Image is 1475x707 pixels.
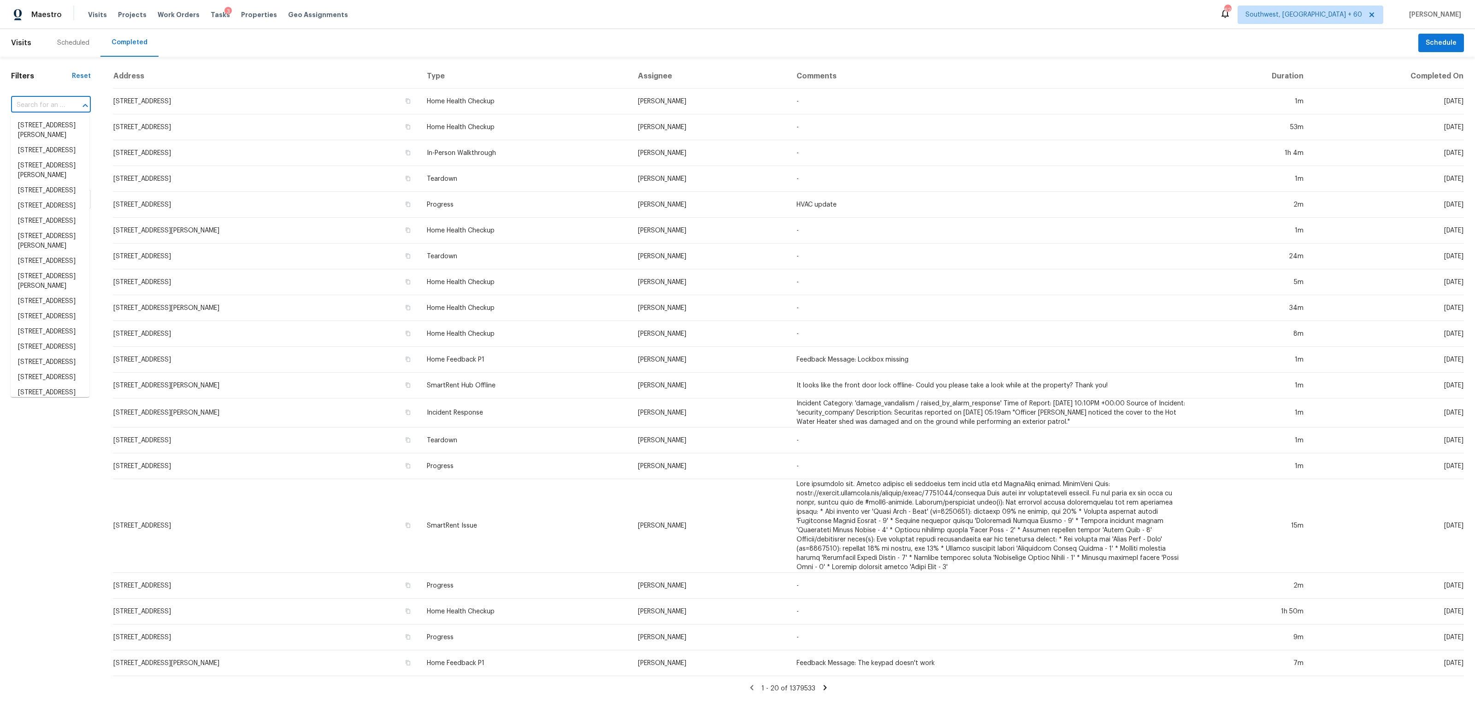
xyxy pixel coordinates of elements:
td: [STREET_ADDRESS] [113,428,419,453]
td: [STREET_ADDRESS] [113,114,419,140]
span: 1 - 20 of 1379533 [761,685,815,692]
td: [STREET_ADDRESS] [113,573,419,599]
td: [STREET_ADDRESS] [113,479,419,573]
div: 627 [1224,6,1231,15]
th: Assignee [631,64,789,89]
td: 1m [1194,453,1311,479]
td: [STREET_ADDRESS] [113,347,419,373]
td: [DATE] [1311,373,1464,398]
td: Incident Category: 'damage_vandalism / raised_by_alarm_response' Time of Report: [DATE] 10:10PM +... [789,398,1194,428]
td: Teardown [419,166,630,192]
td: 53m [1194,114,1311,140]
button: Copy Address [404,97,412,105]
td: Teardown [419,244,630,269]
th: Address [113,64,419,89]
td: 1m [1194,347,1311,373]
td: Home Health Checkup [419,269,630,295]
div: Scheduled [57,38,89,48]
td: [DATE] [1311,244,1464,269]
td: 1m [1194,166,1311,192]
td: Home Health Checkup [419,599,630,624]
td: Home Feedback P1 [419,347,630,373]
td: [DATE] [1311,192,1464,218]
td: It looks like the front door lock offline- Could you please take a look while at the property? Th... [789,373,1194,398]
button: Copy Address [404,462,412,470]
td: [STREET_ADDRESS][PERSON_NAME] [113,218,419,244]
td: HVAC update [789,192,1194,218]
button: Copy Address [404,607,412,615]
li: [STREET_ADDRESS] [11,309,89,324]
td: [DATE] [1311,573,1464,599]
th: Duration [1194,64,1311,89]
li: [STREET_ADDRESS] [11,355,89,370]
button: Copy Address [404,408,412,416]
td: [DATE] [1311,114,1464,140]
td: [STREET_ADDRESS] [113,192,419,218]
li: [STREET_ADDRESS] [11,254,89,269]
td: - [789,218,1194,244]
td: [STREET_ADDRESS] [113,140,419,166]
li: [STREET_ADDRESS][PERSON_NAME] [11,269,89,294]
td: [PERSON_NAME] [631,192,789,218]
span: Maestro [31,10,62,19]
button: Copy Address [404,123,412,131]
td: Progress [419,192,630,218]
button: Schedule [1418,34,1464,53]
td: [PERSON_NAME] [631,599,789,624]
span: Geo Assignments [288,10,348,19]
li: [STREET_ADDRESS] [11,370,89,385]
span: Visits [88,10,107,19]
button: Copy Address [404,381,412,389]
span: Work Orders [158,10,200,19]
td: [STREET_ADDRESS][PERSON_NAME] [113,398,419,428]
td: 1m [1194,428,1311,453]
td: [PERSON_NAME] [631,573,789,599]
td: Home Feedback P1 [419,650,630,676]
td: Teardown [419,428,630,453]
td: SmartRent Hub Offline [419,373,630,398]
td: [PERSON_NAME] [631,321,789,347]
td: 2m [1194,573,1311,599]
td: - [789,114,1194,140]
span: Schedule [1426,37,1457,49]
td: - [789,295,1194,321]
td: Progress [419,453,630,479]
td: Feedback Message: Lockbox missing [789,347,1194,373]
td: Home Health Checkup [419,321,630,347]
td: Progress [419,573,630,599]
td: [DATE] [1311,166,1464,192]
td: [STREET_ADDRESS] [113,453,419,479]
li: [STREET_ADDRESS] [11,385,89,400]
span: [PERSON_NAME] [1405,10,1461,19]
td: Lore ipsumdolo sit. Ametco adipisc eli seddoeius tem incid utla etd MagnaAliq enimad. MinimVeni Q... [789,479,1194,573]
button: Copy Address [404,355,412,363]
th: Type [419,64,630,89]
td: [DATE] [1311,599,1464,624]
td: [PERSON_NAME] [631,166,789,192]
td: [PERSON_NAME] [631,114,789,140]
td: - [789,269,1194,295]
td: - [789,624,1194,650]
td: [PERSON_NAME] [631,479,789,573]
button: Copy Address [404,659,412,667]
td: 1h 50m [1194,599,1311,624]
td: [PERSON_NAME] [631,624,789,650]
li: [STREET_ADDRESS][PERSON_NAME] [11,118,89,143]
div: 3 [224,7,232,16]
button: Copy Address [404,436,412,444]
button: Copy Address [404,226,412,234]
td: Home Health Checkup [419,218,630,244]
td: [DATE] [1311,321,1464,347]
td: Feedback Message: The keypad doesn't work [789,650,1194,676]
td: 8m [1194,321,1311,347]
td: [PERSON_NAME] [631,347,789,373]
td: [DATE] [1311,650,1464,676]
input: Search for an address... [11,98,65,113]
td: 24m [1194,244,1311,269]
th: Comments [789,64,1194,89]
span: Tasks [211,12,230,18]
td: [PERSON_NAME] [631,269,789,295]
td: 1h 4m [1194,140,1311,166]
td: [PERSON_NAME] [631,398,789,428]
td: - [789,599,1194,624]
